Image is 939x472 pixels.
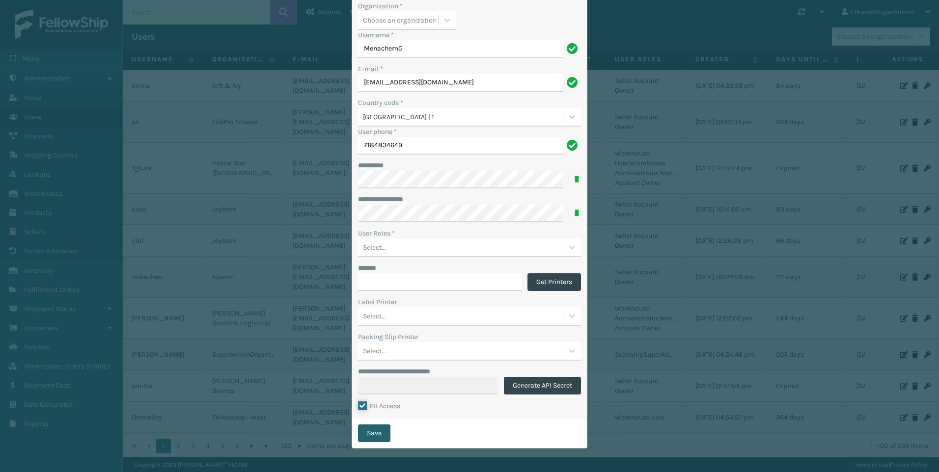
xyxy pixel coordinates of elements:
div: Select... [363,346,386,356]
label: Packing Slip Printer [358,332,418,342]
label: PII Access [358,402,400,410]
div: [GEOGRAPHIC_DATA] | 1 [363,112,564,122]
button: Save [358,424,390,442]
div: Select... [363,242,386,253]
button: Generate API Secret [504,377,581,394]
label: Label Printer [358,297,397,307]
label: Country code [358,98,403,108]
label: User Roles [358,228,395,238]
label: Organization [358,1,403,11]
label: User phone [358,127,397,137]
label: E-mail [358,64,383,74]
label: Username [358,30,394,40]
div: Choose an organization [363,15,437,26]
div: Select... [363,311,386,321]
button: Get Printers [527,273,581,291]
